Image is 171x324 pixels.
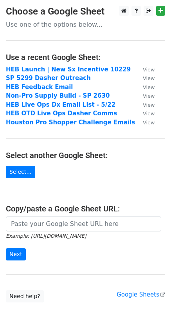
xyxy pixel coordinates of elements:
input: Paste your Google Sheet URL here [6,217,161,231]
input: Next [6,248,26,260]
small: View [143,120,155,126]
a: Need help? [6,290,44,302]
a: Google Sheets [117,291,165,298]
a: View [135,75,155,82]
a: View [135,66,155,73]
small: View [143,111,155,116]
a: View [135,101,155,108]
a: Select... [6,166,35,178]
small: Example: [URL][DOMAIN_NAME] [6,233,86,239]
small: View [143,93,155,99]
a: View [135,92,155,99]
small: View [143,102,155,108]
p: Use one of the options below... [6,20,165,29]
a: View [135,84,155,91]
h4: Copy/paste a Google Sheet URL: [6,204,165,213]
small: View [143,84,155,90]
small: View [143,67,155,73]
a: HEB Feedback Email [6,84,73,91]
a: HEB Live Ops Dx Email List - 5/22 [6,101,115,108]
a: SP 5299 Dasher Outreach [6,75,91,82]
a: View [135,110,155,117]
small: View [143,75,155,81]
a: HEB OTD Live Ops Dasher Comms [6,110,117,117]
a: Non-Pro Supply Build - SP 2630 [6,92,110,99]
h4: Select another Google Sheet: [6,151,165,160]
h4: Use a recent Google Sheet: [6,53,165,62]
a: View [135,119,155,126]
h3: Choose a Google Sheet [6,6,165,17]
a: Houston Pro Shopper Challenge Emails [6,119,135,126]
a: HEB Launch | New Sx Incentive 10229 [6,66,131,73]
